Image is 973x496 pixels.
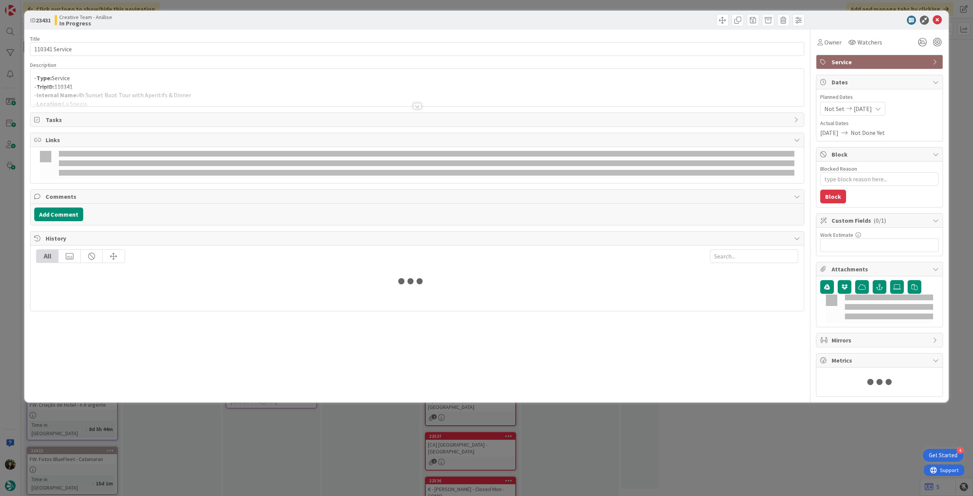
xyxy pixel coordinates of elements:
span: Custom Fields [832,216,929,225]
strong: TripID: [36,83,54,90]
div: 4 [957,447,963,454]
span: ( 0/1 ) [873,217,886,224]
span: Mirrors [832,336,929,345]
span: [DATE] [854,104,872,113]
span: Planned Dates [820,93,939,101]
span: Support [16,1,35,10]
b: 23431 [36,16,51,24]
label: Blocked Reason [820,165,857,172]
div: Open Get Started checklist, remaining modules: 4 [923,449,963,462]
span: Tasks [46,115,790,124]
span: [DATE] [820,128,838,137]
span: History [46,234,790,243]
span: ID [30,16,51,25]
button: Block [820,190,846,203]
label: Work Estimate [820,231,853,238]
div: Get Started [929,452,957,459]
span: Description [30,62,56,68]
p: - 110341 [34,82,800,91]
label: Title [30,35,40,42]
input: Search... [710,249,798,263]
span: Attachments [832,265,929,274]
button: Add Comment [34,208,83,221]
span: Block [832,150,929,159]
span: Dates [832,78,929,87]
span: Watchers [857,38,882,47]
span: Comments [46,192,790,201]
span: Actual Dates [820,119,939,127]
span: Owner [824,38,841,47]
span: Service [832,57,929,67]
span: Links [46,135,790,144]
strong: Type: [36,74,52,82]
span: Metrics [832,356,929,365]
input: type card name here... [30,42,804,56]
span: Not Done Yet [851,128,885,137]
p: - Service [34,74,800,82]
b: In Progress [59,20,112,26]
span: Not Set [824,104,845,113]
span: Creative Team - Análise [59,14,112,20]
div: All [36,250,59,263]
